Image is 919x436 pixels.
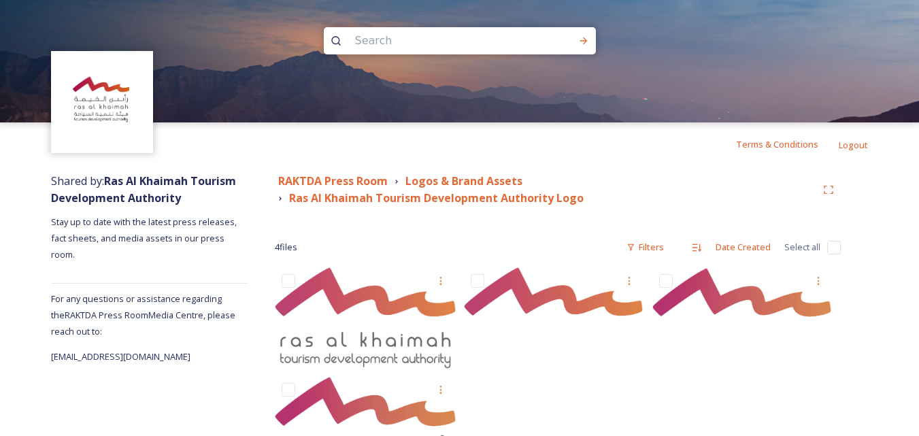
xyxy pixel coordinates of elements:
[652,267,831,367] img: RAKTDA_AR_NEW STACKED LOGO_REV_RGB.png
[289,190,584,205] strong: Ras Al Khaimah Tourism Development Authority Logo
[405,173,522,188] strong: Logos & Brand Assets
[51,216,239,261] span: Stay up to date with the latest press releases, fact sheets, and media assets in our press room.
[275,241,297,254] span: 4 file s
[620,234,671,261] div: Filters
[51,173,236,205] span: Shared by:
[784,241,820,254] span: Select all
[51,173,236,205] strong: Ras Al Khaimah Tourism Development Authority
[736,136,839,152] a: Terms & Conditions
[736,138,818,150] span: Terms & Conditions
[348,26,535,56] input: Search
[839,139,868,151] span: Logout
[275,267,456,369] img: RAKTDA_ENG_NEW STACKED LOGO_RGB.png
[464,267,643,367] img: RAKTDA_ENG_NEW STACKED LOGO_REV_RGB.png
[51,350,190,363] span: [EMAIL_ADDRESS][DOMAIN_NAME]
[278,173,388,188] strong: RAKTDA Press Room
[51,292,235,337] span: For any questions or assistance regarding the RAKTDA Press Room Media Centre, please reach out to:
[709,234,778,261] div: Date Created
[53,53,152,152] img: Logo_RAKTDA_RGB-01.png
